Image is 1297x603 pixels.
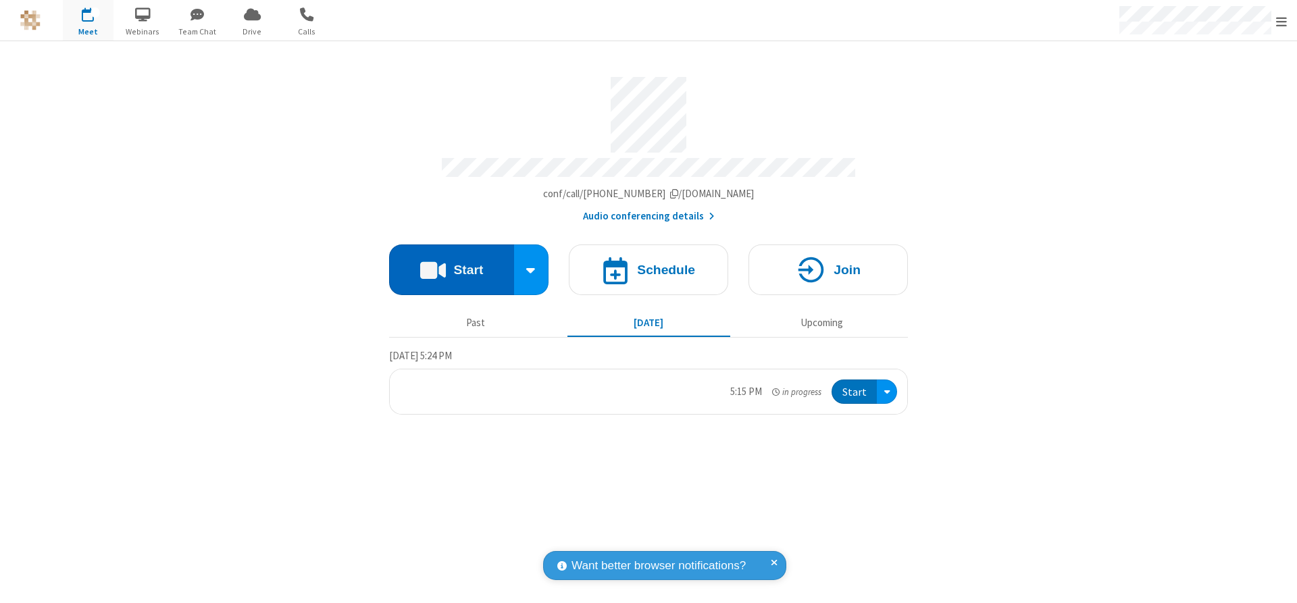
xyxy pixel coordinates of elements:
[172,26,223,38] span: Team Chat
[583,209,715,224] button: Audio conferencing details
[1263,568,1287,594] iframe: Chat
[772,386,821,398] em: in progress
[118,26,168,38] span: Webinars
[282,26,332,38] span: Calls
[748,244,908,295] button: Join
[395,310,557,336] button: Past
[453,263,483,276] h4: Start
[571,557,746,575] span: Want better browser notifications?
[227,26,278,38] span: Drive
[834,263,861,276] h4: Join
[543,187,755,200] span: Copy my meeting room link
[63,26,113,38] span: Meet
[730,384,762,400] div: 5:15 PM
[389,349,452,362] span: [DATE] 5:24 PM
[543,186,755,202] button: Copy my meeting room linkCopy my meeting room link
[91,7,100,18] div: 1
[740,310,903,336] button: Upcoming
[514,244,549,295] div: Start conference options
[569,244,728,295] button: Schedule
[20,10,41,30] img: QA Selenium DO NOT DELETE OR CHANGE
[567,310,730,336] button: [DATE]
[877,379,897,404] div: Open menu
[832,379,877,404] button: Start
[389,67,908,224] section: Account details
[389,348,908,415] section: Today's Meetings
[637,263,695,276] h4: Schedule
[389,244,514,295] button: Start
